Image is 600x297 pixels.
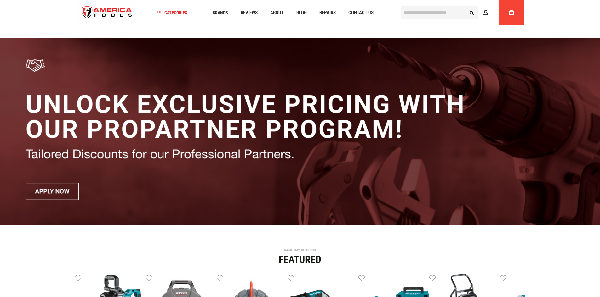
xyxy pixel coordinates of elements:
span: About [270,10,284,15]
div: SAME DAY SHIPPING [75,248,525,252]
span: Brands [213,10,228,15]
a: Reviews [238,8,260,17]
a: About [267,8,287,17]
a: Repairs [317,8,339,17]
span: Categories [157,10,187,15]
a: Brands [210,8,231,17]
button: Search [466,7,478,19]
a: Contact Us [346,8,376,17]
a: Blog [294,8,310,17]
img: America Tools [77,1,138,25]
a: Categories [154,8,190,17]
span: Repairs [319,10,336,15]
span: 0 [515,14,517,17]
span: Blog [296,10,307,15]
span: Contact Us [348,10,374,15]
div: Featured [75,255,525,265]
a: store logo [77,1,138,25]
span: Reviews [241,10,258,15]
